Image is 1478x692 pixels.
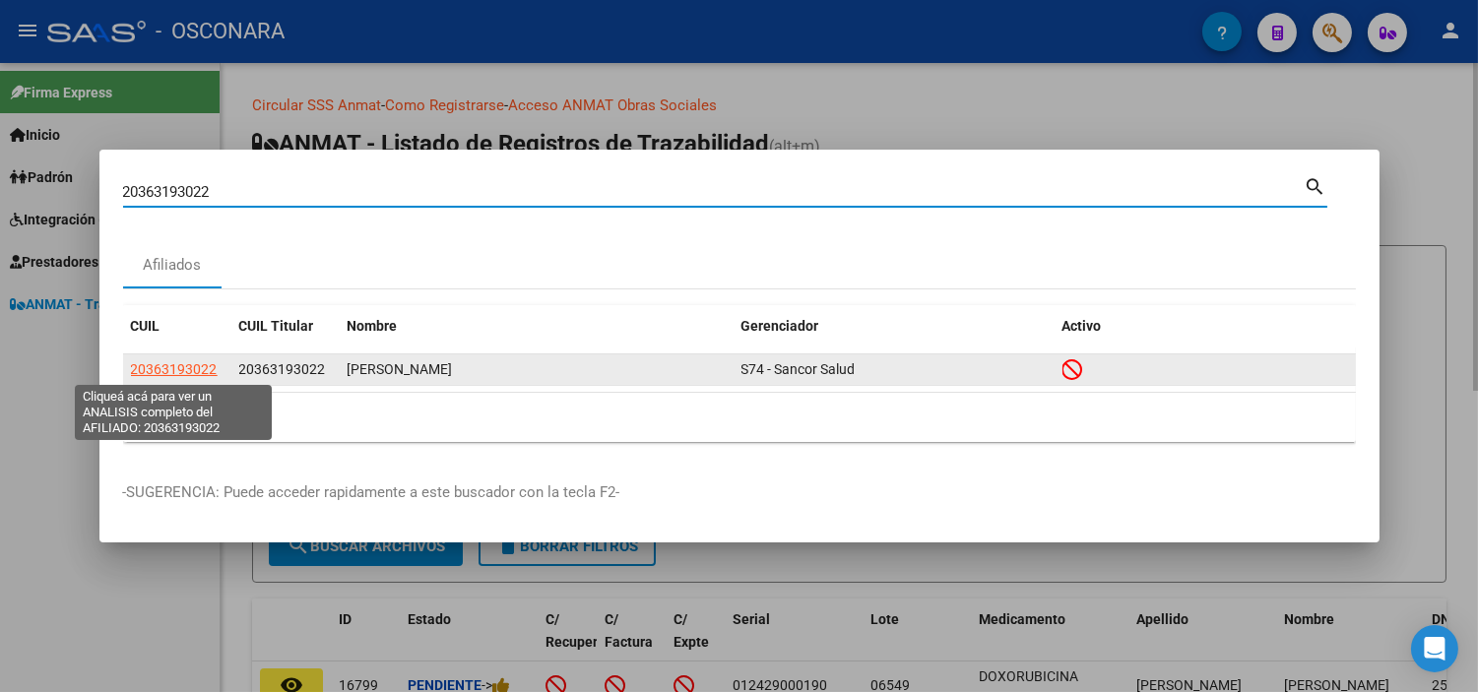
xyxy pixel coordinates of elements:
datatable-header-cell: CUIL Titular [231,305,340,347]
div: Open Intercom Messenger [1411,625,1458,672]
span: CUIL Titular [239,318,314,334]
div: [PERSON_NAME] [348,358,726,381]
span: Activo [1062,318,1102,334]
span: Gerenciador [741,318,819,334]
datatable-header-cell: CUIL [123,305,231,347]
div: Afiliados [143,254,201,277]
span: 20363193022 [239,361,326,377]
mat-icon: search [1305,173,1327,197]
span: Nombre [348,318,398,334]
span: 20363193022 [131,361,218,377]
span: S74 - Sancor Salud [741,361,856,377]
span: CUIL [131,318,161,334]
datatable-header-cell: Gerenciador [734,305,1055,347]
datatable-header-cell: Nombre [340,305,734,347]
div: 1 total [123,393,1356,442]
datatable-header-cell: Activo [1055,305,1356,347]
p: -SUGERENCIA: Puede acceder rapidamente a este buscador con la tecla F2- [123,481,1356,504]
